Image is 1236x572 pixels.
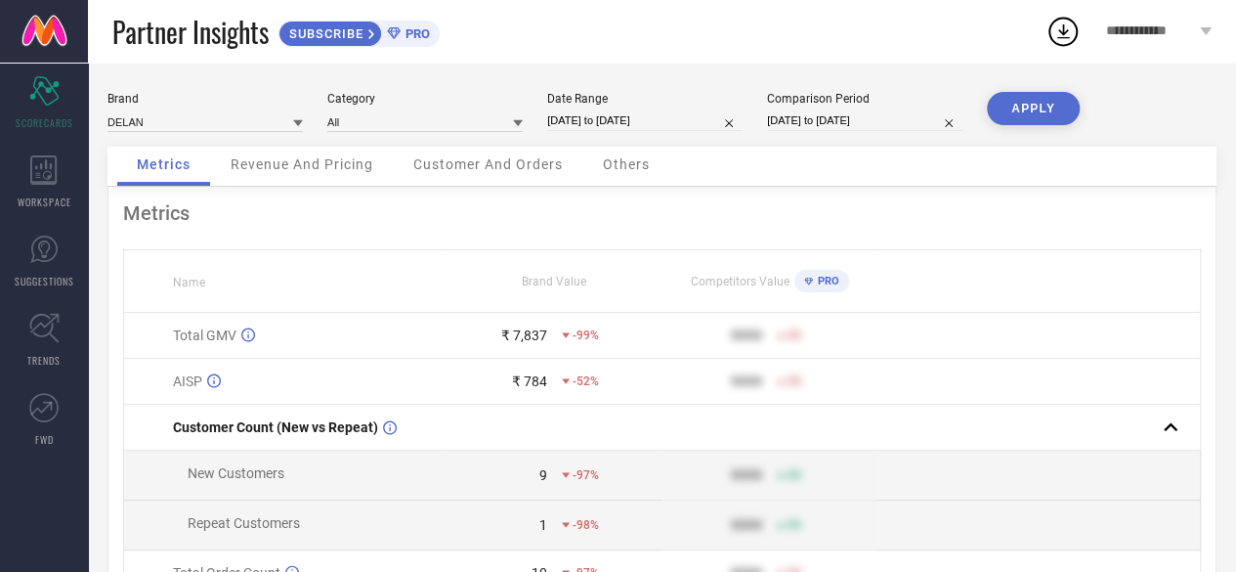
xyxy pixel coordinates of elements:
span: SCORECARDS [16,115,73,130]
span: SUBSCRIBE [279,26,368,41]
div: ₹ 7,837 [501,328,547,343]
div: Metrics [123,201,1201,225]
span: Repeat Customers [188,515,300,531]
span: Brand Value [522,275,586,288]
span: Customer Count (New vs Repeat) [173,419,378,435]
span: -99% [573,329,599,342]
span: -97% [573,468,599,482]
div: Open download list [1045,14,1081,49]
div: Date Range [547,92,743,106]
span: PRO [813,275,839,287]
input: Select date range [547,110,743,131]
button: APPLY [987,92,1080,125]
span: 50 [788,329,801,342]
span: 50 [788,468,801,482]
span: Metrics [137,156,191,172]
div: 9999 [731,467,762,483]
span: New Customers [188,465,284,481]
span: Others [603,156,650,172]
span: -52% [573,374,599,388]
span: Name [173,276,205,289]
span: 50 [788,374,801,388]
a: SUBSCRIBEPRO [278,16,440,47]
span: Revenue And Pricing [231,156,373,172]
span: Customer And Orders [413,156,563,172]
span: AISP [173,374,202,389]
div: 9999 [731,517,762,533]
div: 1 [539,517,547,533]
div: ₹ 784 [512,374,547,389]
div: 9 [539,467,547,483]
span: Partner Insights [112,12,269,52]
span: Competitors Value [691,275,789,288]
span: SUGGESTIONS [15,274,74,288]
span: TRENDS [27,353,61,368]
div: Comparison Period [767,92,962,106]
span: PRO [401,26,430,41]
div: Brand [107,92,303,106]
span: Total GMV [173,328,236,343]
input: Select comparison period [767,110,962,131]
span: WORKSPACE [18,195,71,209]
div: 9999 [731,374,762,389]
span: 50 [788,518,801,532]
div: 9999 [731,328,762,343]
span: -98% [573,518,599,532]
span: FWD [35,432,54,447]
div: Category [327,92,523,106]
